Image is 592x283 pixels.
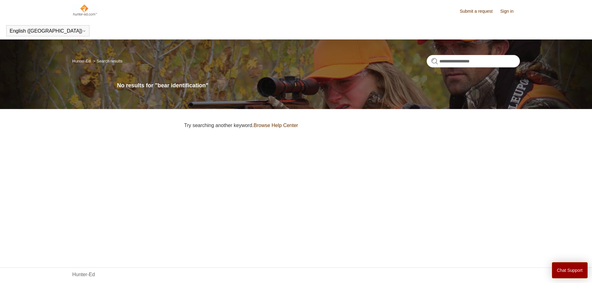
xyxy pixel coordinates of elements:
[72,4,98,16] img: Hunter-Ed Help Center home page
[117,81,520,90] h1: No results for "bear identification"
[184,122,520,129] p: Try searching another keyword.
[72,271,95,278] a: Hunter-Ed
[254,123,298,128] a: Browse Help Center
[500,8,520,15] a: Sign in
[10,28,86,34] button: English ([GEOGRAPHIC_DATA])
[552,262,588,278] button: Chat Support
[72,59,91,63] a: Hunter-Ed
[92,59,122,63] li: Search results
[72,59,92,63] li: Hunter-Ed
[460,8,499,15] a: Submit a request
[427,55,520,67] input: Search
